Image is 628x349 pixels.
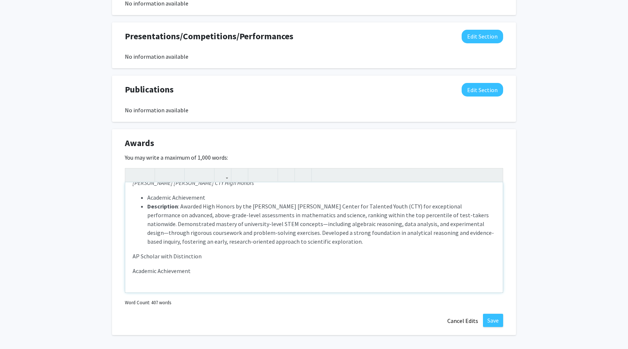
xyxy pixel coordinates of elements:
[199,168,212,181] button: Subscript
[443,314,483,328] button: Cancel Edits
[6,316,31,343] iframe: Chat
[170,168,183,181] button: Emphasis (Ctrl + I)
[483,314,503,327] button: Save
[125,153,228,162] label: You may write a maximum of 1,000 words:
[125,137,154,150] span: Awards
[147,203,178,210] strong: Description
[263,168,276,181] button: Ordered list
[462,30,503,43] button: Edit Presentations/Competitions/Performances
[462,83,503,97] button: Edit Publications
[297,168,310,181] button: Insert horizontal rule
[125,182,503,292] div: Note to users with screen readers: Please deactivate our accessibility plugin for this page as it...
[133,179,254,186] em: [PERSON_NAME] [PERSON_NAME] CTY High Honors
[488,168,501,181] button: Fullscreen
[187,168,199,181] button: Superscript
[125,299,171,306] small: Word Count: 407 words
[233,168,246,181] button: Insert Image
[140,168,153,181] button: Redo (Ctrl + Y)
[125,106,503,114] div: No information available
[125,83,174,96] span: Publications
[216,168,229,181] button: Link
[125,30,293,43] span: Presentations/Competitions/Performances
[133,252,495,261] p: AP Scholar with Distinction
[147,202,495,246] li: : Awarded High Honors by the [PERSON_NAME] [PERSON_NAME] Center for Talented Youth (CTY) for exce...
[147,193,495,202] li: Academic Achievement
[127,168,140,181] button: Undo (Ctrl + Z)
[280,168,293,181] button: Remove format
[250,168,263,181] button: Unordered list
[157,168,170,181] button: Strong (Ctrl + B)
[133,266,495,275] p: Academic Achievement
[125,52,503,61] div: No information available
